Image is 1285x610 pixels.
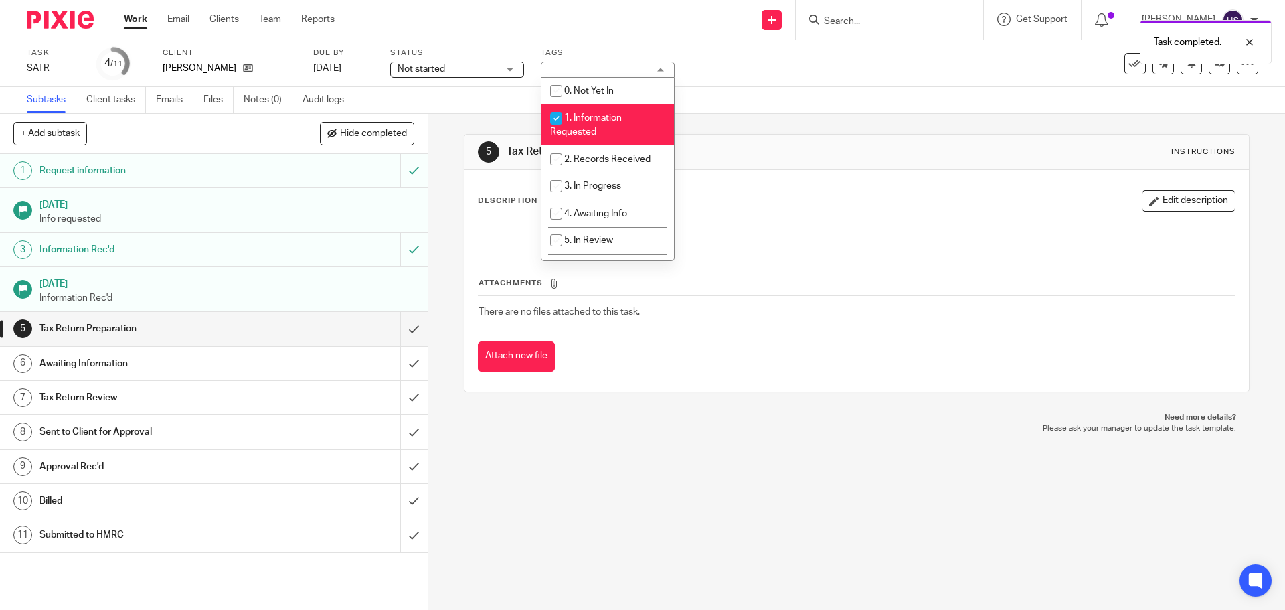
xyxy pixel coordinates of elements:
span: [DATE] [313,64,341,73]
img: Pixie [27,11,94,29]
small: /11 [110,60,122,68]
a: Clients [209,13,239,26]
span: Not started [398,64,445,74]
p: Task completed. [1154,35,1221,49]
a: Emails [156,87,193,113]
div: 11 [13,526,32,544]
a: Work [124,13,147,26]
button: + Add subtask [13,122,87,145]
button: Attach new file [478,341,555,372]
div: SATR [27,62,80,75]
div: 3 [13,240,32,259]
h1: Billed [39,491,271,511]
a: Client tasks [86,87,146,113]
h1: Sent to Client for Approval [39,422,271,442]
div: 1 [13,161,32,180]
span: 5. In Review [564,236,613,245]
span: Hide completed [340,129,407,139]
p: Info requested [39,212,414,226]
div: 8 [13,423,32,441]
h1: Tax Return Preparation [507,145,885,159]
a: Notes (0) [244,87,292,113]
div: Instructions [1171,147,1235,157]
p: Description [478,196,537,206]
label: Tags [541,48,675,58]
div: 5 [478,141,499,163]
h1: Request information [39,161,271,181]
div: 9 [13,457,32,476]
h1: Tax Return Preparation [39,319,271,339]
a: Reports [301,13,335,26]
span: 2. Records Received [564,155,651,164]
label: Status [390,48,524,58]
button: Hide completed [320,122,414,145]
h1: Awaiting Information [39,354,271,374]
h1: Information Rec'd [39,240,271,260]
span: Attachments [479,279,543,287]
a: Audit logs [303,87,354,113]
p: Please ask your manager to update the task template. [477,423,1235,434]
h1: [DATE] [39,274,414,291]
div: 10 [13,491,32,510]
a: Email [167,13,189,26]
p: [PERSON_NAME] [163,62,236,75]
h1: Submitted to HMRC [39,525,271,545]
span: 3. In Progress [564,181,621,191]
div: 4 [104,56,122,71]
label: Task [27,48,80,58]
span: There are no files attached to this task. [479,307,640,317]
label: Due by [313,48,373,58]
h1: [DATE] [39,195,414,212]
h1: Approval Rec'd [39,457,271,477]
div: 6 [13,354,32,373]
a: Team [259,13,281,26]
img: svg%3E [1222,9,1244,31]
label: Client [163,48,296,58]
a: Subtasks [27,87,76,113]
span: 4. Awaiting Info [564,209,627,218]
p: Need more details? [477,412,1235,423]
span: 0. Not Yet In [564,86,614,96]
div: 5 [13,319,32,338]
button: Edit description [1142,190,1235,212]
span: 1. Information Requested [550,113,622,137]
div: 7 [13,388,32,407]
a: Files [203,87,234,113]
p: Information Rec'd [39,291,414,305]
h1: Tax Return Review [39,388,271,408]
